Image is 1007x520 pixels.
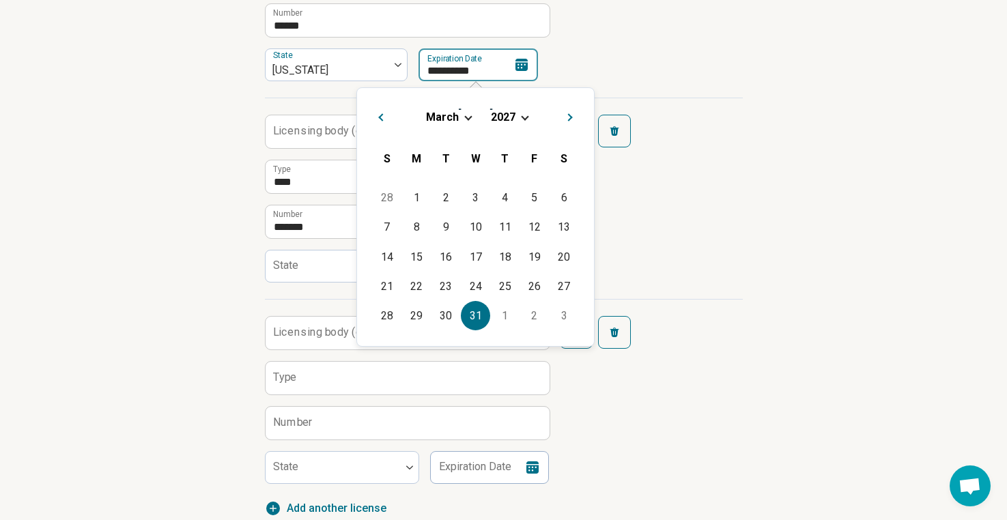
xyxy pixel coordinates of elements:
div: Choose Wednesday, March 3rd, 2027 [461,183,490,212]
div: Choose Sunday, March 7th, 2027 [372,212,401,242]
div: Choose Wednesday, March 17th, 2027 [461,242,490,272]
div: Choose Saturday, March 6th, 2027 [550,183,579,212]
label: Type [273,165,291,173]
label: Number [273,210,302,218]
div: Choose Wednesday, March 24th, 2027 [461,272,490,301]
div: Choose Friday, March 19th, 2027 [520,242,549,272]
div: Choose Thursday, March 4th, 2027 [490,183,520,212]
div: Choose Thursday, March 18th, 2027 [490,242,520,272]
div: Choose Tuesday, March 2nd, 2027 [431,183,461,212]
div: Choose Wednesday, March 31st, 2027 [461,301,490,330]
div: Choose Friday, March 12th, 2027 [520,212,549,242]
button: Next Month [561,104,583,126]
a: Open chat [950,465,991,506]
div: Friday [520,144,549,173]
div: Choose Date [356,87,595,347]
div: Wednesday [461,144,490,173]
div: Choose Sunday, February 28th, 2027 [372,183,401,212]
label: Licensing body (optional) [273,126,399,136]
div: Choose Saturday, March 27th, 2027 [550,272,579,301]
div: Sunday [372,144,401,173]
div: Choose Monday, March 15th, 2027 [402,242,431,272]
span: March [426,111,459,124]
input: credential.licenses.1.name [266,160,550,193]
div: Choose Monday, March 1st, 2027 [402,183,431,212]
div: Saturday [550,144,579,173]
div: Choose Tuesday, March 9th, 2027 [431,212,461,242]
label: Number [273,9,302,17]
span: Add another license [287,500,386,517]
button: Previous Month [368,104,390,126]
input: credential.licenses.2.name [266,362,550,394]
div: Choose Tuesday, March 23rd, 2027 [431,272,461,301]
label: Type [273,372,297,383]
div: Choose Saturday, March 20th, 2027 [550,242,579,272]
label: State [273,460,298,473]
label: State [273,50,296,60]
div: Choose Thursday, April 1st, 2027 [490,301,520,330]
div: Choose Tuesday, March 30th, 2027 [431,301,461,330]
h2: [DATE] [368,104,583,124]
button: Add another license [265,500,386,517]
div: Choose Monday, March 22nd, 2027 [402,272,431,301]
div: Month March, 2027 [372,183,578,330]
label: Licensing body (optional) [273,327,399,338]
div: Choose Sunday, March 14th, 2027 [372,242,401,272]
div: Tuesday [431,144,461,173]
label: Number [273,417,313,428]
div: Choose Monday, March 29th, 2027 [402,301,431,330]
div: Choose Wednesday, March 10th, 2027 [461,212,490,242]
div: Choose Thursday, March 25th, 2027 [490,272,520,301]
div: Choose Thursday, March 11th, 2027 [490,212,520,242]
span: 2027 [491,111,515,124]
div: Choose Friday, March 26th, 2027 [520,272,549,301]
div: Choose Friday, April 2nd, 2027 [520,301,549,330]
div: Choose Sunday, March 21st, 2027 [372,272,401,301]
div: Choose Saturday, April 3rd, 2027 [550,301,579,330]
div: Choose Sunday, March 28th, 2027 [372,301,401,330]
div: Choose Friday, March 5th, 2027 [520,183,549,212]
div: Thursday [490,144,520,173]
label: State [273,259,298,272]
div: Choose Tuesday, March 16th, 2027 [431,242,461,272]
div: Choose Monday, March 8th, 2027 [402,212,431,242]
div: Monday [402,144,431,173]
div: Choose Saturday, March 13th, 2027 [550,212,579,242]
